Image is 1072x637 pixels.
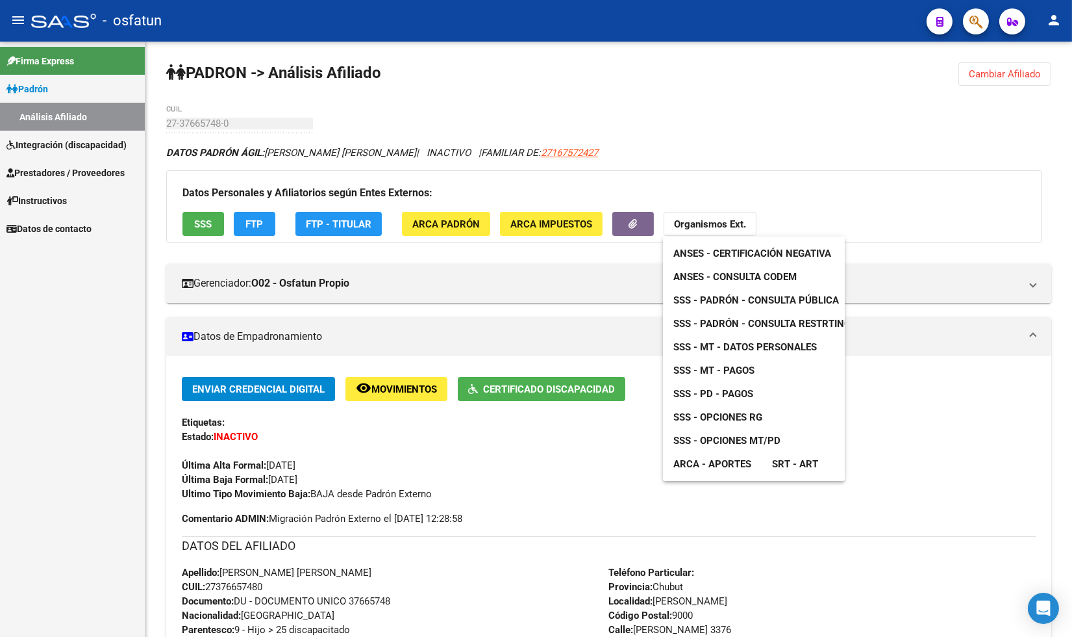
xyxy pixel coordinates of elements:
span: ANSES - Certificación Negativa [673,248,831,259]
a: SSS - Padrón - Consulta Pública [663,289,849,312]
a: SSS - Padrón - Consulta Restrtingida [663,312,877,335]
span: ARCA - Aportes [673,458,751,470]
span: SSS - Opciones MT/PD [673,435,780,447]
span: ANSES - Consulta CODEM [673,271,797,283]
a: SSS - Opciones MT/PD [663,429,791,452]
a: ARCA - Aportes [663,452,762,476]
a: ANSES - Certificación Negativa [663,242,841,265]
a: SSS - Opciones RG [663,406,773,429]
span: SSS - MT - Pagos [673,365,754,376]
span: SRT - ART [772,458,818,470]
a: ANSES - Consulta CODEM [663,265,807,289]
span: SSS - MT - Datos Personales [673,341,817,353]
span: SSS - Padrón - Consulta Pública [673,294,839,306]
a: SSS - MT - Pagos [663,359,765,382]
span: SSS - Padrón - Consulta Restrtingida [673,318,866,330]
a: SRT - ART [762,452,829,476]
span: SSS - PD - Pagos [673,388,753,400]
span: SSS - Opciones RG [673,411,762,423]
a: SSS - MT - Datos Personales [663,335,827,359]
div: Open Intercom Messenger [1028,593,1059,624]
a: SSS - PD - Pagos [663,382,764,406]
